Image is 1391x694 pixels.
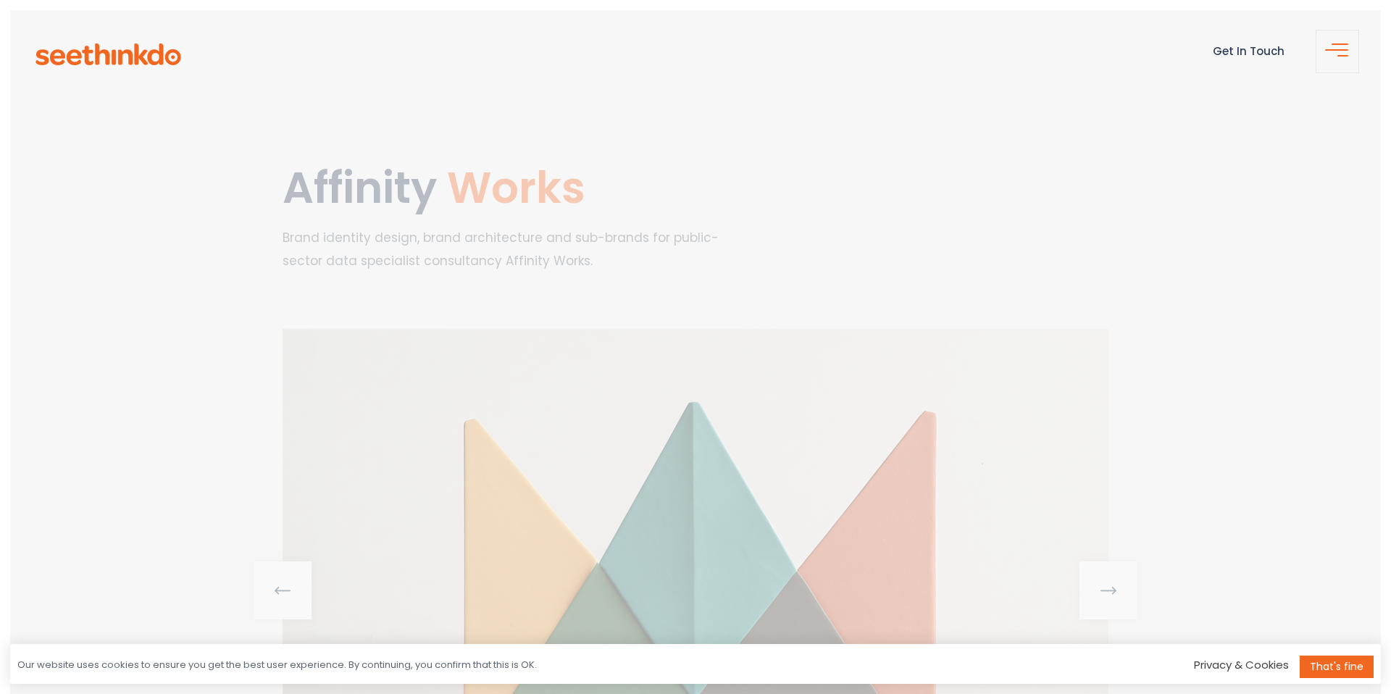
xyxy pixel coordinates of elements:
[1213,43,1285,59] a: Get In Touch
[283,157,437,218] span: Affinity
[283,226,756,273] p: Brand identity design, brand architecture and sub-brands for public-sector data specialist consul...
[1300,656,1374,678] a: That's fine
[35,43,181,65] img: see-think-do-logo.png
[283,164,756,212] h1: Affinity Works
[447,157,585,218] span: Works
[1194,657,1289,672] a: Privacy & Cookies
[17,659,537,672] div: Our website uses cookies to ensure you get the best user experience. By continuing, you confirm t...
